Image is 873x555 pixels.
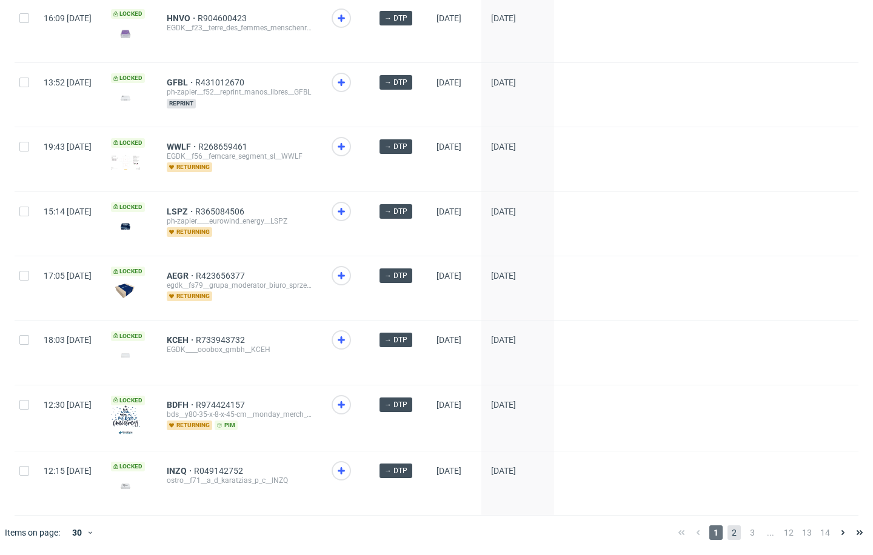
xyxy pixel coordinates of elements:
a: AEGR [167,271,196,281]
span: [DATE] [491,13,516,23]
div: 30 [65,524,87,541]
a: BDFH [167,400,196,410]
span: Locked [111,9,145,19]
a: WWLF [167,142,198,151]
span: [DATE] [436,78,461,87]
span: 19:43 [DATE] [44,142,92,151]
span: 18:03 [DATE] [44,335,92,345]
span: Locked [111,73,145,83]
span: 13 [800,525,814,540]
img: version_two_editor_design [111,218,140,234]
span: Locked [111,396,145,405]
div: ph-zapier____eurowind_energy__LSPZ [167,216,312,226]
span: [DATE] [491,335,516,345]
span: 15:14 [DATE] [44,207,92,216]
span: → DTP [384,13,407,24]
img: version_two_editor_design.png [111,405,140,434]
span: Locked [111,267,145,276]
a: R365084506 [195,207,247,216]
span: [DATE] [436,466,461,476]
div: ph-zapier__f52__reprint_manos_libres__GFBL [167,87,312,97]
span: [DATE] [491,271,516,281]
span: 12:15 [DATE] [44,466,92,476]
span: → DTP [384,334,407,345]
a: KCEH [167,335,196,345]
span: [DATE] [436,13,461,23]
span: Locked [111,202,145,212]
img: version_two_editor_design [111,478,140,494]
span: → DTP [384,77,407,88]
div: egdk__fs79__grupa_moderator_biuro_sprzedazy__AEGR [167,281,312,290]
span: → DTP [384,141,407,152]
span: [DATE] [436,271,461,281]
span: 2 [727,525,741,540]
a: R431012670 [195,78,247,87]
span: Items on page: [5,527,60,539]
span: returning [167,291,212,301]
span: 1 [709,525,723,540]
a: R974424157 [196,400,247,410]
div: EGDK____ooobox_gmbh__KCEH [167,345,312,354]
span: [DATE] [436,142,461,151]
a: R049142752 [194,466,246,476]
a: LSPZ [167,207,195,216]
span: Locked [111,138,145,148]
span: → DTP [384,465,407,476]
span: returning [167,227,212,237]
span: returning [167,420,212,430]
a: R904600423 [198,13,249,23]
span: returning [167,162,212,172]
span: [DATE] [491,142,516,151]
a: R423656377 [196,271,247,281]
span: ... [764,525,777,540]
span: 3 [746,525,759,540]
span: [DATE] [491,466,516,476]
span: GFBL [167,78,195,87]
a: R268659461 [198,142,250,151]
img: data [111,283,140,299]
div: bds__y80-35-x-8-x-45-cm__monday_merch__BDFH [167,410,312,419]
div: EGDK__f56__femcare_segment_sl__WWLF [167,151,312,161]
span: 16:09 [DATE] [44,13,92,23]
img: version_two_editor_design.png [111,155,140,170]
span: 12 [782,525,795,540]
span: Locked [111,331,145,341]
img: version_two_editor_design [111,25,140,42]
span: → DTP [384,206,407,217]
span: [DATE] [491,78,516,87]
span: [DATE] [436,207,461,216]
span: [DATE] [491,207,516,216]
a: R733943732 [196,335,247,345]
span: 17:05 [DATE] [44,271,92,281]
span: 12:30 [DATE] [44,400,92,410]
span: 13:52 [DATE] [44,78,92,87]
span: pim [215,420,238,430]
span: [DATE] [491,400,516,410]
img: version_two_editor_design [111,347,140,364]
span: → DTP [384,270,407,281]
img: version_two_editor_design.png [111,90,140,106]
span: Locked [111,462,145,471]
span: [DATE] [436,335,461,345]
span: reprint [167,99,196,108]
span: → DTP [384,399,407,410]
a: INZQ [167,466,194,476]
div: EGDK__f23__terre_des_femmes_menschenrechte_fur_die_frau_e_v__HNVO [167,23,312,33]
span: [DATE] [436,400,461,410]
div: ostro__f71__a_d_karatzias_p_c__INZQ [167,476,312,485]
a: HNVO [167,13,198,23]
